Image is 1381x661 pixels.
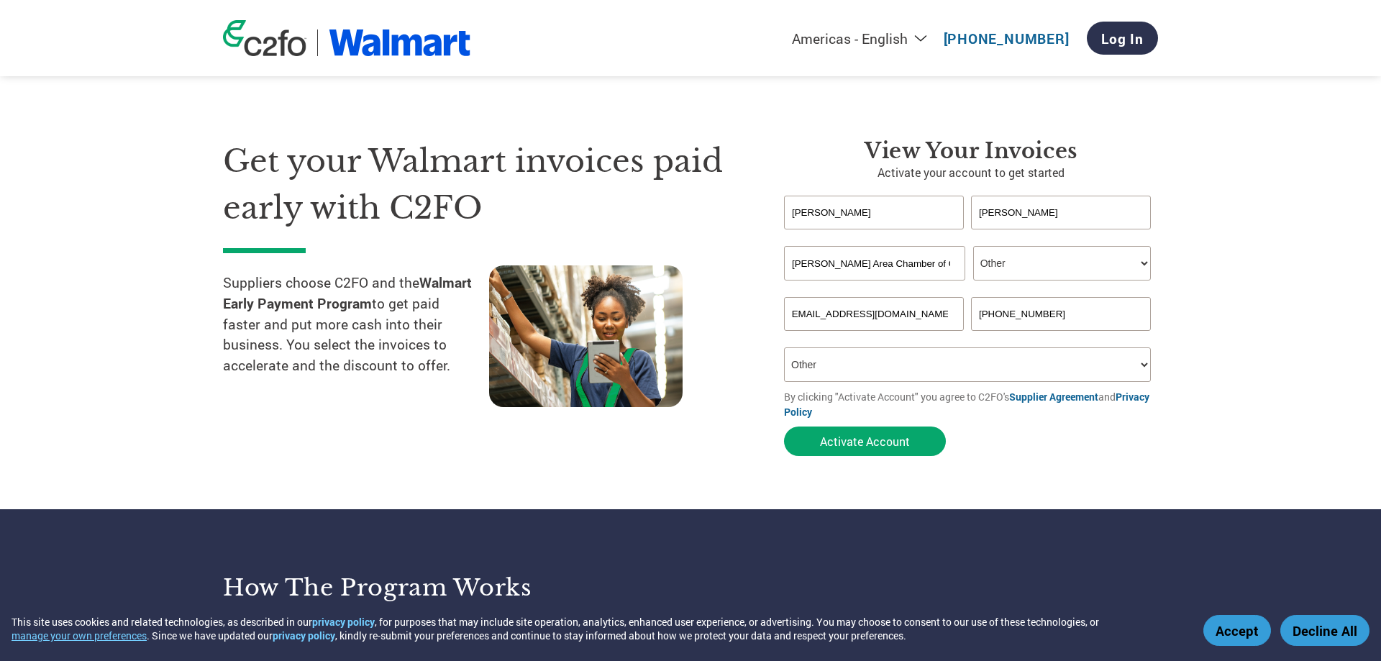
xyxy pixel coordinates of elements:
input: Phone* [971,297,1151,331]
div: Inavlid Phone Number [971,332,1151,342]
a: privacy policy [273,629,335,642]
input: Invalid Email format [784,297,964,331]
strong: Walmart Early Payment Program [223,273,472,312]
a: Log In [1087,22,1158,55]
input: Your company name* [784,246,965,281]
div: Invalid first name or first name is too long [784,231,964,240]
input: Last Name* [971,196,1151,229]
button: Decline All [1280,615,1369,646]
a: Privacy Policy [784,390,1149,419]
input: First Name* [784,196,964,229]
a: privacy policy [312,615,375,629]
a: Supplier Agreement [1009,390,1098,404]
h1: Get your Walmart invoices paid early with C2FO [223,138,741,231]
div: Invalid last name or last name is too long [971,231,1151,240]
h3: How the program works [223,573,673,602]
button: manage your own preferences [12,629,147,642]
img: Walmart [329,29,470,56]
button: Accept [1203,615,1271,646]
p: Activate your account to get started [784,164,1158,181]
div: Inavlid Email Address [784,332,964,342]
h3: View Your Invoices [784,138,1158,164]
p: By clicking "Activate Account" you agree to C2FO's and [784,389,1158,419]
a: [PHONE_NUMBER] [944,29,1070,47]
div: Invalid company name or company name is too long [784,282,1151,291]
div: This site uses cookies and related technologies, as described in our , for purposes that may incl... [12,615,1182,642]
button: Activate Account [784,427,946,456]
img: c2fo logo [223,20,306,56]
img: supply chain worker [489,265,683,407]
p: Suppliers choose C2FO and the to get paid faster and put more cash into their business. You selec... [223,273,489,396]
select: Title/Role [973,246,1151,281]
